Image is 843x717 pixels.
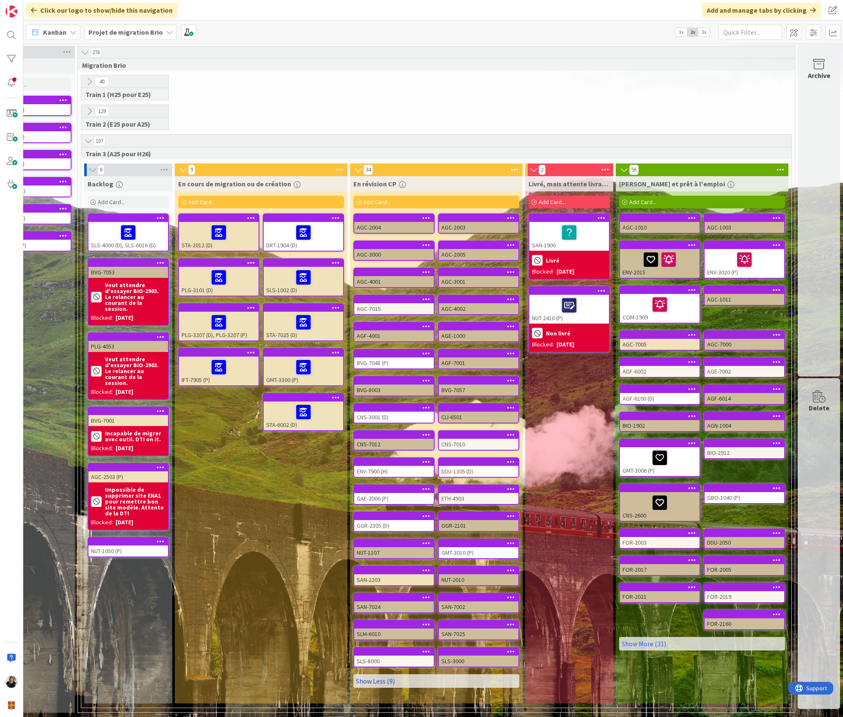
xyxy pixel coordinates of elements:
div: PLG-4053 [88,333,168,352]
div: IFT-7905 (P) [179,349,259,385]
div: FOR-2160 [705,618,784,629]
div: AGC-1003 [705,214,784,233]
div: GMT-3300 (P) [264,357,343,385]
div: BVG-7053 [88,267,168,278]
div: SLS-1002 (D) [264,267,343,296]
img: Visit kanbanzone.com [6,6,17,17]
div: GAE-2006 (P) [354,493,434,504]
div: [DATE] [556,267,574,276]
div: ETH-4903 [439,493,518,504]
div: AGE-7002 [705,366,784,377]
div: STA-2012 (D) [179,222,259,251]
div: SAN-2203 [354,574,434,585]
span: Livré et prêt à l'emploi [619,180,725,188]
div: PLG-3207 (D), PLG-3207 (P) [179,312,259,341]
div: SAN-7002 [439,594,518,612]
div: GMT-3010 (P) [439,547,518,558]
b: Livré [546,257,559,263]
div: PLG-3101 (D) [179,259,259,296]
span: Add Card... [629,198,656,206]
div: ENV-7900 (H) [354,466,434,477]
span: Backlog [88,180,113,188]
div: BVG-7048 (P) [354,350,434,368]
div: AGC-1010 [620,214,700,233]
span: 1x [675,28,687,36]
div: BVG-8003 [354,377,434,396]
span: Livré, mais attente livraison fonctionnalité [529,180,610,188]
div: Add and manage tabs by clicking [702,3,821,18]
div: BVG-7053 [88,259,168,278]
div: CNS-7012 [354,439,434,450]
div: IFT-7905 (P) [179,357,259,385]
div: SLS-1002 (D) [264,259,343,296]
div: AGC-7015 [354,296,434,314]
div: GGR-2305 (D) [354,520,434,531]
div: AGC-3001 [439,276,518,287]
div: ENV-2015 [620,241,700,278]
div: Blocked: [91,313,113,322]
div: FOR-2021 [620,584,700,602]
div: SLS-8000 [354,648,434,667]
div: CNS-7012 [354,431,434,450]
div: AGF-6100 (D) [620,385,700,404]
span: En révision CP [353,180,397,188]
span: Support [18,1,39,11]
div: ENV-3020 (P) [705,249,784,278]
span: Train 1 (H25 pour E25) [85,90,158,99]
b: Incapable de migrer avec outil. DTI on it. [105,430,165,442]
div: FOR-2019 [705,584,784,602]
div: SAN-7025 [439,621,518,639]
div: DDU-1305 (D) [439,466,518,477]
div: NUT-1107 [354,540,434,558]
img: avatar [6,700,17,711]
div: AGC-2005 [439,241,518,260]
div: ENV-2015 [620,249,700,278]
div: PLG-3207 (D), PLG-3207 (P) [179,304,259,341]
div: AGC-7000 [705,339,784,350]
div: AGC-2004 [354,214,434,233]
div: AGF-6002 [620,358,700,377]
div: AGN-1004 [705,420,784,431]
div: SLS-3000 [439,656,518,667]
div: ETH-4903 [439,485,518,504]
div: Blocked: [532,340,554,349]
div: AGF-6100 (D) [620,393,700,404]
div: [DATE] [116,313,133,322]
div: SLS-4000 (D), SLS-6016 (D) [88,222,168,251]
div: FOR-2017 [620,556,700,575]
div: AGF-4001 [354,323,434,341]
div: Blocked: [91,518,113,527]
div: BVG-7001 [88,415,168,426]
div: SLS-3000 [439,648,518,667]
div: BIO-1902 [620,420,700,431]
div: AGC-7000 [705,331,784,350]
div: FOR-2005 [705,556,784,575]
div: AGC-4001 [354,269,434,287]
div: GMT-3006 (P) [620,440,700,476]
span: Kanban [43,27,66,37]
span: En cours de migration ou de création [178,180,291,188]
div: AGC-3001 [439,269,518,287]
b: Impossible de supprimer site ENA1 pour remettre bon site modèle. Attente de la DTI [105,487,165,516]
div: [DATE] [116,388,133,396]
div: NUT-1050 (P) [88,538,168,556]
div: STA-6002 (D) [264,394,343,430]
div: [DATE] [116,518,133,527]
div: NUT-1050 (P) [88,545,168,556]
div: BVG-7048 (P) [354,357,434,368]
div: BVG-7001 [88,407,168,426]
div: CNS-3001 (D) [354,412,434,423]
div: [DATE] [116,444,133,453]
div: GGR-2305 (D) [354,512,434,531]
div: NUT-2410 (P) [529,287,609,324]
div: GGR-2101 [439,520,518,531]
div: AGE-7002 [705,358,784,377]
div: STA-7025 (D) [264,312,343,341]
div: BIO-1902 [620,412,700,431]
div: CNS-3001 (D) [354,404,434,423]
div: FOR-2160 [705,611,784,629]
span: 2 [539,165,545,175]
div: Archive [808,70,830,80]
div: AGF-7001 [439,357,518,368]
div: AGC-4001 [354,276,434,287]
